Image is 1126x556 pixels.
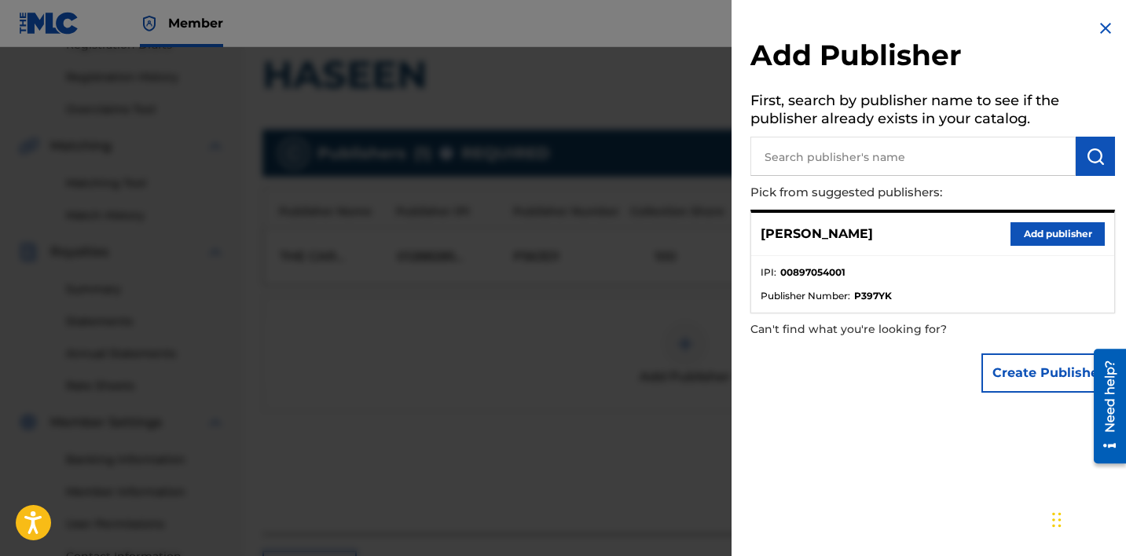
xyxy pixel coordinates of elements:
strong: 00897054001 [780,265,845,280]
h5: First, search by publisher name to see if the publisher already exists in your catalog. [750,87,1115,137]
iframe: Chat Widget [1047,481,1126,556]
button: Add publisher [1010,222,1105,246]
input: Search publisher's name [750,137,1076,176]
iframe: Resource Center [1082,343,1126,470]
span: IPI : [761,265,776,280]
p: [PERSON_NAME] [761,225,873,243]
span: Member [168,14,223,32]
strong: P397YK [854,289,892,303]
p: Can't find what you're looking for? [750,313,1025,346]
p: Pick from suggested publishers: [750,176,1025,210]
h2: Add Publisher [750,38,1115,78]
span: Publisher Number : [761,289,850,303]
img: Search Works [1086,147,1105,166]
img: MLC Logo [19,12,79,35]
div: Drag [1052,496,1062,543]
button: Create Publisher [981,353,1115,393]
img: Top Rightsholder [140,14,159,33]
